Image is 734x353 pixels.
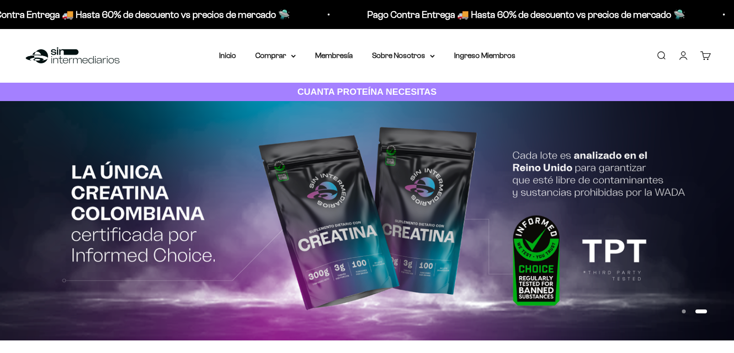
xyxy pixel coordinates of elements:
[219,51,236,59] a: Inicio
[297,87,437,97] strong: CUANTA PROTEÍNA NECESITAS
[356,7,674,22] p: Pago Contra Entrega 🚚 Hasta 60% de descuento vs precios de mercado 🛸
[372,49,435,62] summary: Sobre Nosotros
[255,49,296,62] summary: Comprar
[454,51,515,59] a: Ingreso Miembros
[315,51,353,59] a: Membresía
